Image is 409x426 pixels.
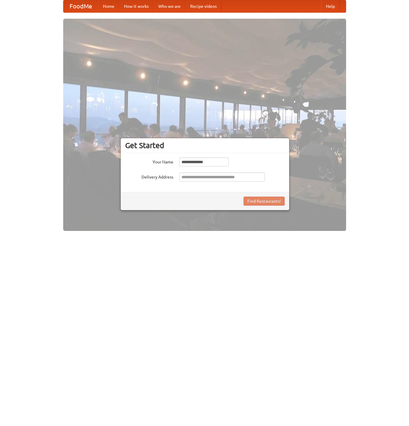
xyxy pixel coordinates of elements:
[125,141,285,150] h3: Get Started
[153,0,185,12] a: Who we are
[243,197,285,206] button: Find Restaurants!
[321,0,340,12] a: Help
[98,0,119,12] a: Home
[119,0,153,12] a: How it works
[64,0,98,12] a: FoodMe
[125,157,173,165] label: Your Name
[185,0,222,12] a: Recipe videos
[125,173,173,180] label: Delivery Address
